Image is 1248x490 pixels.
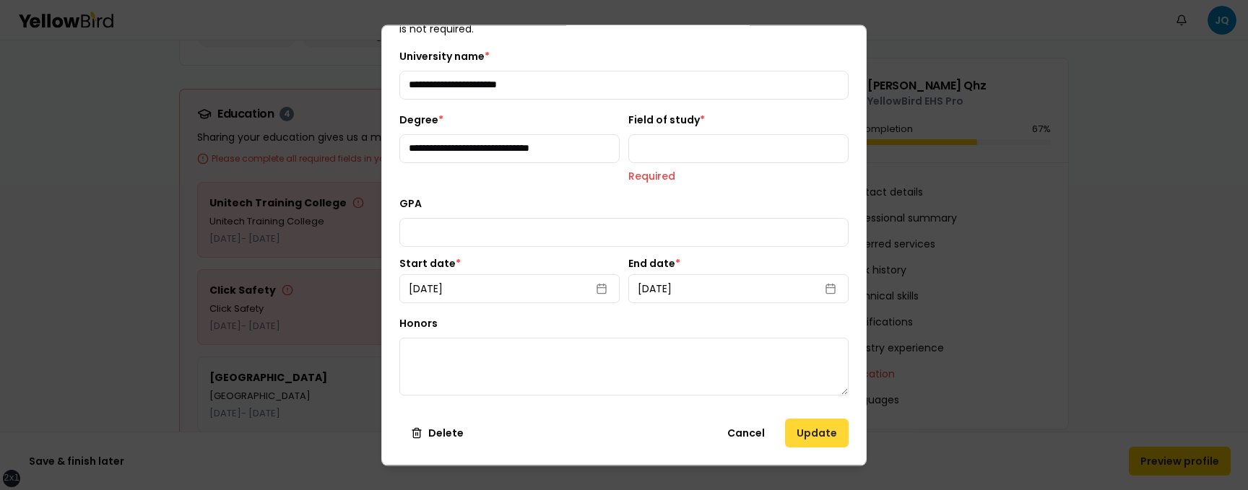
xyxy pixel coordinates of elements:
[628,113,705,127] label: Field of study
[399,316,438,331] label: Honors
[399,196,422,211] label: GPA
[399,49,490,64] label: University name
[785,419,849,447] button: Update
[399,113,443,127] label: Degree
[628,258,849,268] label: End date
[399,419,475,447] button: Delete
[399,258,620,268] label: Start date
[628,169,849,183] p: Required
[399,274,620,303] button: [DATE]
[716,419,776,447] button: Cancel
[628,274,849,303] button: [DATE]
